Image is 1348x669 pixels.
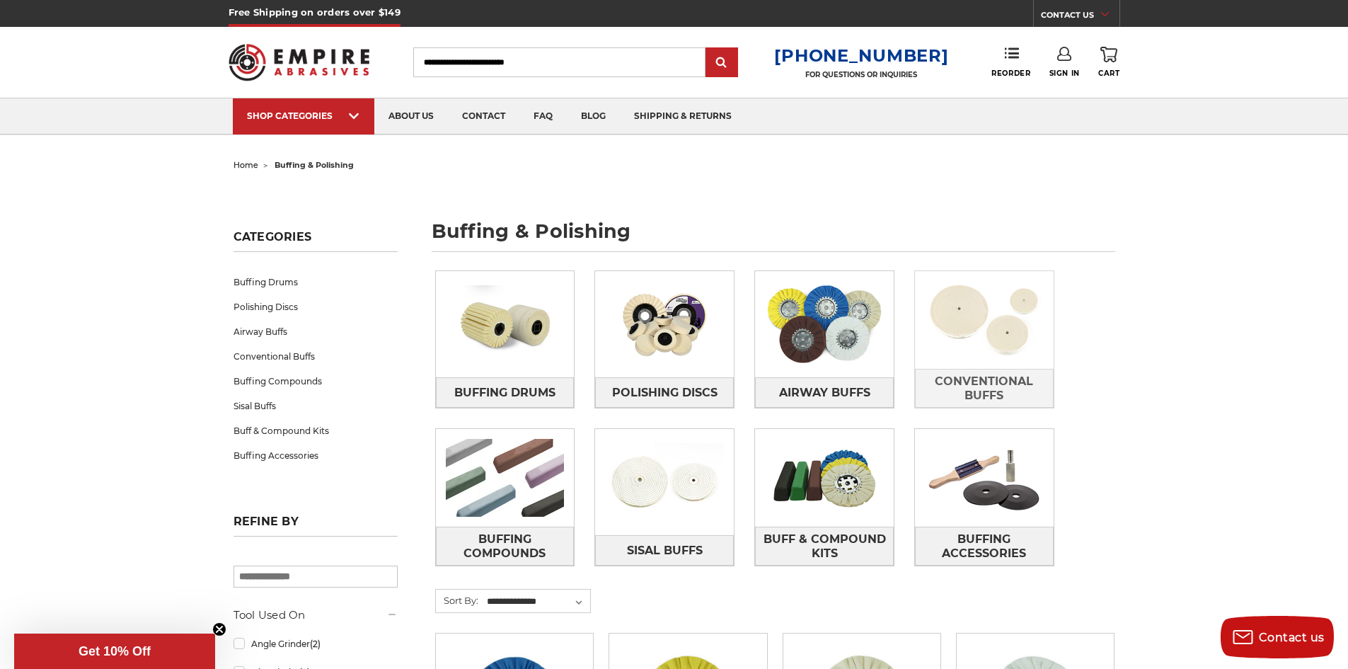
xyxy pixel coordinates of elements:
a: Buffing Drums [234,270,398,295]
span: (2) [310,639,321,649]
img: Buffing Accessories [915,429,1054,527]
h5: Tool Used On [234,607,398,624]
img: Empire Abrasives [229,35,370,90]
span: buffing & polishing [275,160,354,170]
span: Buffing Compounds [437,527,574,566]
p: FOR QUESTIONS OR INQUIRIES [774,70,948,79]
a: Sisal Buffs [595,535,734,566]
img: Buffing Drums [436,275,575,373]
img: Buff & Compound Kits [755,429,894,527]
button: Contact us [1221,616,1334,658]
img: Conventional Buffs [915,271,1054,369]
a: Buff & Compound Kits [234,418,398,443]
a: Cart [1098,47,1119,78]
a: [PHONE_NUMBER] [774,45,948,66]
a: Buff & Compound Kits [755,527,894,566]
span: Sisal Buffs [627,539,703,563]
a: Buffing Compounds [234,369,398,394]
span: Cart [1098,69,1119,78]
a: CONTACT US [1041,7,1119,27]
a: Buffing Compounds [436,527,575,566]
select: Sort By: [485,591,590,612]
a: Buffing Accessories [234,443,398,468]
a: Buffing Drums [436,377,575,408]
a: Angle Grinder [234,631,398,656]
span: Buffing Accessories [916,527,1053,566]
h5: Refine by [234,515,398,537]
a: Sisal Buffs [234,394,398,418]
img: Airway Buffs [755,275,894,373]
img: Polishing Discs [595,275,734,373]
a: Conventional Buffs [234,344,398,369]
button: Close teaser [212,622,226,636]
span: Polishing Discs [612,381,718,405]
a: Conventional Buffs [915,369,1054,408]
a: home [234,160,258,170]
img: Buffing Compounds [436,429,575,527]
span: Sign In [1049,69,1080,78]
a: Polishing Discs [595,377,734,408]
a: faq [519,98,567,135]
h5: Categories [234,230,398,252]
label: Sort By: [436,590,478,611]
span: Get 10% Off [79,644,151,658]
a: Reorder [991,47,1030,77]
div: Get 10% OffClose teaser [14,634,215,669]
img: Sisal Buffs [595,433,734,531]
span: Buff & Compound Kits [756,527,893,566]
a: Airway Buffs [234,319,398,344]
input: Submit [708,49,736,77]
a: contact [448,98,519,135]
span: Airway Buffs [779,381,870,405]
span: Contact us [1259,631,1325,644]
span: Reorder [991,69,1030,78]
h1: buffing & polishing [432,222,1115,252]
div: SHOP CATEGORIES [247,110,360,121]
span: Buffing Drums [454,381,555,405]
a: shipping & returns [620,98,746,135]
a: Buffing Accessories [915,527,1054,566]
a: Polishing Discs [234,295,398,319]
a: Airway Buffs [755,377,894,408]
a: blog [567,98,620,135]
span: Conventional Buffs [916,370,1053,408]
a: about us [374,98,448,135]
